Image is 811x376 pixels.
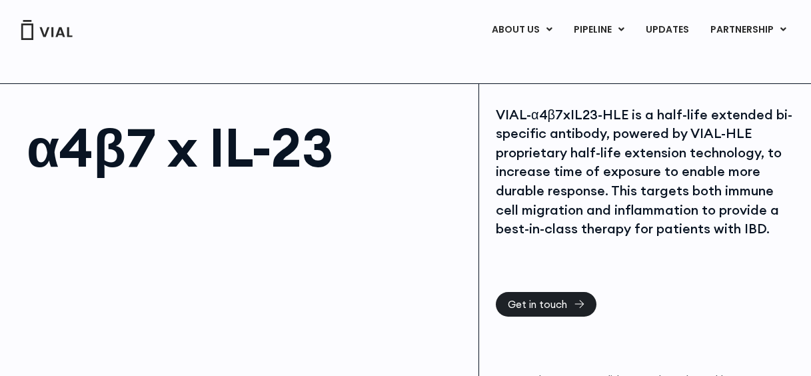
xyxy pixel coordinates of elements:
[27,121,465,174] h1: α4β7 x IL-23
[635,19,699,41] a: UPDATES
[563,19,634,41] a: PIPELINEMenu Toggle
[481,19,562,41] a: ABOUT USMenu Toggle
[700,19,797,41] a: PARTNERSHIPMenu Toggle
[496,105,794,239] div: VIAL-α4β7xIL23-HLE is a half-life extended bi-specific antibody, powered by VIAL-HLE proprietary ...
[496,292,596,317] a: Get in touch
[20,20,73,40] img: Vial Logo
[508,299,567,309] span: Get in touch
